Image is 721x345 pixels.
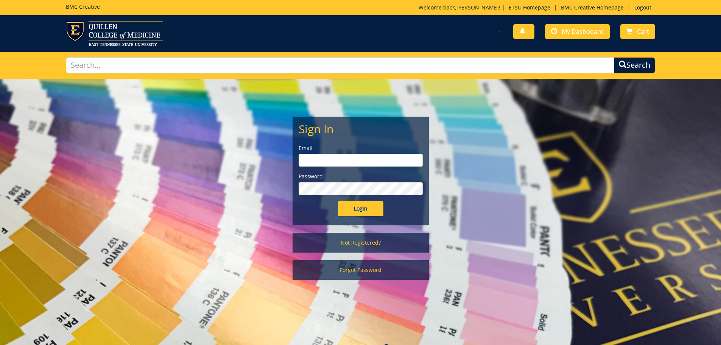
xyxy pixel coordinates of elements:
[299,123,423,135] h2: Sign In
[66,57,615,73] input: Search...
[293,260,429,280] a: Forgot Password
[562,27,604,36] span: My Dashboard
[545,24,610,39] a: My Dashboard
[66,4,100,9] h5: BMC Creative
[637,27,649,36] span: Cart
[419,4,655,11] p: Welcome back, ! | | |
[299,144,423,152] label: Email
[505,4,554,11] a: ETSU Homepage
[338,201,383,216] input: Login
[66,21,163,46] img: ETSU logo
[557,4,628,11] a: BMC Creative Homepage
[631,4,655,11] a: Logout
[614,57,655,73] button: Search
[293,233,429,253] a: Not Registered?
[456,4,499,11] a: [PERSON_NAME]
[299,173,423,180] label: Password
[620,24,655,39] a: Cart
